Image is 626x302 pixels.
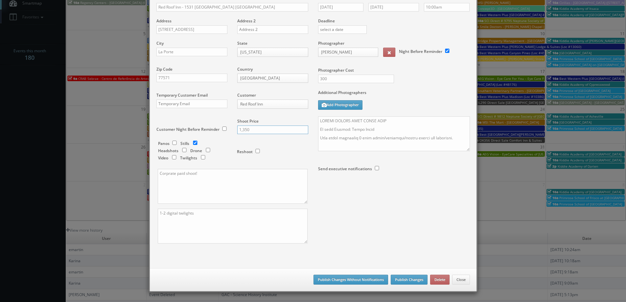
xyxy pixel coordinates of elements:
label: Address [156,18,172,24]
span: [PERSON_NAME] [321,48,369,57]
label: Country [237,66,253,72]
input: Select a date [368,3,419,12]
a: Red Roof Inn [237,100,308,109]
label: Panos [158,141,170,146]
label: Customer Night Before Reminder [156,127,220,132]
label: Address 2 [237,18,256,24]
label: Headshots [158,148,178,153]
input: Address [156,25,227,34]
a: [US_STATE] [237,48,308,57]
input: Title [156,3,308,12]
a: [PERSON_NAME] [318,48,378,57]
label: Deadline [313,18,475,24]
input: City [156,48,227,56]
input: Temporary Email [156,100,227,108]
label: City [156,40,164,46]
input: Photographer Cost [318,75,394,83]
button: Add Photographer [318,100,362,110]
label: Customer [237,92,256,98]
button: Publish Changes [391,275,428,285]
label: Night Before Reminder [399,49,442,54]
span: Red Roof Inn [240,100,299,108]
label: Drone [190,148,202,153]
label: Reshoot [237,149,253,154]
a: [GEOGRAPHIC_DATA] [237,74,308,83]
label: Stills [180,141,189,146]
label: Shoot Price [237,118,259,124]
label: State [237,40,247,46]
label: Additional Photographers [318,90,470,99]
input: Zip Code [156,74,227,82]
input: select a date [318,25,367,34]
label: Send executive notifications [318,166,372,172]
input: Address 2 [237,25,308,34]
label: Photographer Cost [313,67,475,73]
button: Delete [430,275,450,285]
span: [US_STATE] [240,48,299,57]
label: Twilights [180,155,197,161]
label: Temporary Customer Email [156,92,208,98]
button: Publish Changes Without Notifications [313,275,388,285]
label: Video [158,155,168,161]
input: Shoot Price [237,126,308,134]
input: Select a date [318,3,364,12]
label: Zip Code [156,66,173,72]
span: [GEOGRAPHIC_DATA] [240,74,299,82]
button: Close [452,275,470,285]
label: Photographer [318,40,344,46]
